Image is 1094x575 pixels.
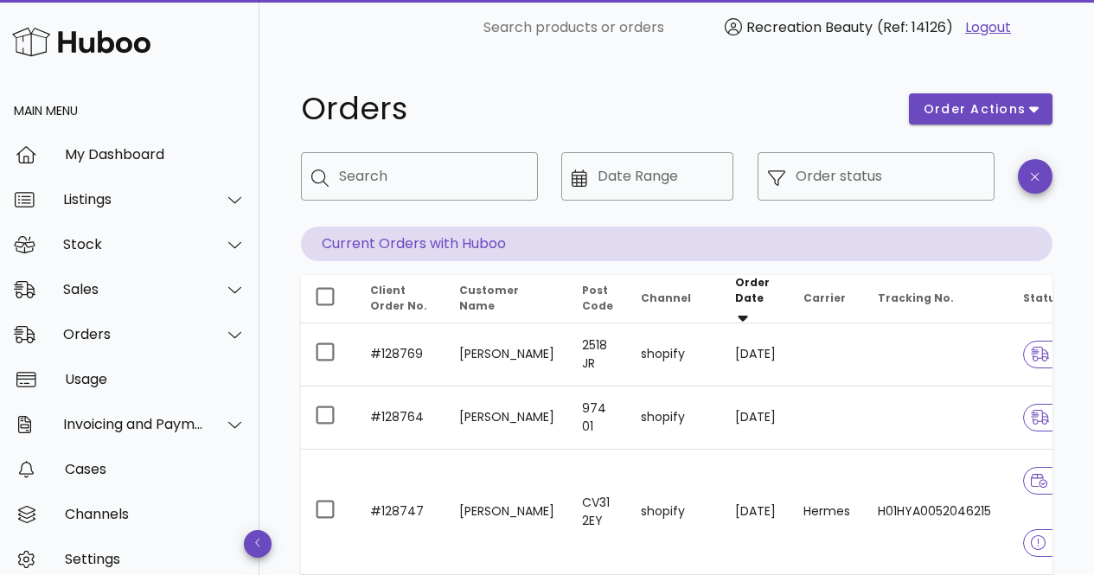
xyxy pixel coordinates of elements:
[1023,291,1075,305] span: Status
[923,100,1027,118] span: order actions
[790,450,864,575] td: Hermes
[65,461,246,477] div: Cases
[63,236,204,252] div: Stock
[63,281,204,297] div: Sales
[721,275,790,323] th: Order Date: Sorted descending. Activate to remove sorting.
[965,17,1011,38] a: Logout
[627,275,721,323] th: Channel
[790,275,864,323] th: Carrier
[65,371,246,387] div: Usage
[721,387,790,450] td: [DATE]
[459,283,519,313] span: Customer Name
[445,450,568,575] td: [PERSON_NAME]
[356,387,445,450] td: #128764
[627,387,721,450] td: shopify
[301,93,888,125] h1: Orders
[746,17,873,37] span: Recreation Beauty
[356,450,445,575] td: #128747
[877,17,953,37] span: (Ref: 14126)
[356,275,445,323] th: Client Order No.
[909,93,1052,125] button: order actions
[878,291,954,305] span: Tracking No.
[803,291,846,305] span: Carrier
[864,450,1009,575] td: H01HYA0052046215
[627,323,721,387] td: shopify
[445,323,568,387] td: [PERSON_NAME]
[582,283,613,313] span: Post Code
[641,291,691,305] span: Channel
[627,450,721,575] td: shopify
[568,387,627,450] td: 974 01
[63,326,204,342] div: Orders
[63,416,204,432] div: Invoicing and Payments
[356,323,445,387] td: #128769
[1031,537,1082,549] span: error
[12,23,150,61] img: Huboo Logo
[568,323,627,387] td: 2518 JR
[301,227,1052,261] p: Current Orders with Huboo
[735,275,770,305] span: Order Date
[63,191,204,208] div: Listings
[568,275,627,323] th: Post Code
[65,146,246,163] div: My Dashboard
[445,275,568,323] th: Customer Name
[445,387,568,450] td: [PERSON_NAME]
[65,551,246,567] div: Settings
[721,323,790,387] td: [DATE]
[864,275,1009,323] th: Tracking No.
[370,283,427,313] span: Client Order No.
[65,506,246,522] div: Channels
[568,450,627,575] td: CV31 2EY
[721,450,790,575] td: [DATE]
